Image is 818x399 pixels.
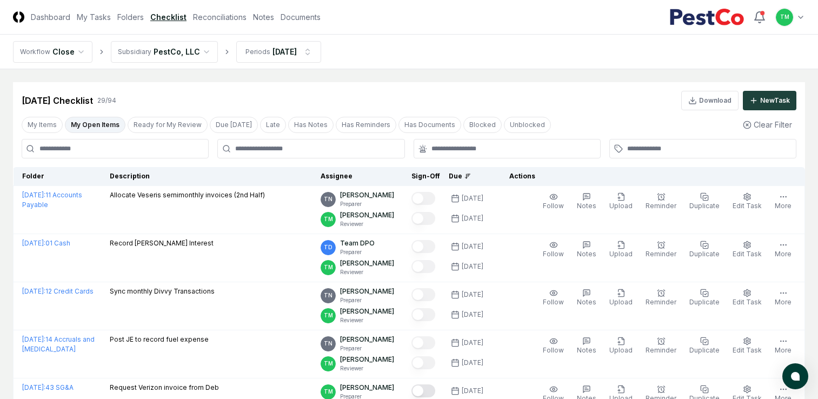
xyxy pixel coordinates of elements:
th: Assignee [316,167,407,186]
span: Notes [577,250,596,258]
button: More [773,287,794,309]
button: Mark complete [411,260,435,273]
button: Notes [575,190,598,213]
span: TM [324,215,333,223]
button: Mark complete [411,308,435,321]
button: Blocked [463,117,502,133]
p: Reviewer [340,268,394,276]
nav: breadcrumb [13,41,321,63]
p: [PERSON_NAME] [340,190,394,200]
span: TM [324,263,333,271]
p: Preparer [340,344,394,353]
img: Logo [13,11,24,23]
span: [DATE] : [22,239,45,247]
span: TM [324,388,333,396]
a: Folders [117,11,144,23]
a: Dashboard [31,11,70,23]
span: Notes [577,202,596,210]
button: NewTask [743,91,796,110]
button: Has Reminders [336,117,396,133]
button: More [773,238,794,261]
div: New Task [760,96,790,105]
p: Preparer [340,248,375,256]
button: Follow [541,287,566,309]
span: [DATE] : [22,335,45,343]
button: atlas-launcher [782,363,808,389]
button: Late [260,117,286,133]
span: Duplicate [689,346,720,354]
span: Follow [543,250,564,258]
a: Documents [281,11,321,23]
button: Clear Filter [739,115,796,135]
button: Mark complete [411,192,435,205]
p: Team DPO [340,238,375,248]
a: [DATE]:14 Accruals and [MEDICAL_DATA] [22,335,95,353]
p: Reviewer [340,364,394,373]
p: Record [PERSON_NAME] Interest [110,238,214,248]
button: My Open Items [65,117,125,133]
a: [DATE]:43 SG&A [22,383,74,391]
span: Reminder [646,298,676,306]
button: Due Today [210,117,258,133]
span: Upload [609,250,633,258]
span: Duplicate [689,250,720,258]
button: TM [775,8,794,27]
button: Edit Task [730,287,764,309]
button: Ready for My Review [128,117,208,133]
span: Upload [609,298,633,306]
div: [DATE] [462,310,483,320]
div: [DATE] [462,262,483,271]
button: Upload [607,190,635,213]
span: Follow [543,346,564,354]
p: [PERSON_NAME] [340,355,394,364]
span: TD [324,243,332,251]
button: Reminder [643,287,679,309]
th: Sign-Off [407,167,444,186]
button: Duplicate [687,287,722,309]
button: My Items [22,117,63,133]
button: Edit Task [730,335,764,357]
button: Edit Task [730,190,764,213]
span: Upload [609,346,633,354]
button: Mark complete [411,356,435,369]
a: [DATE]:11 Accounts Payable [22,191,82,209]
a: [DATE]:12 Credit Cards [22,287,94,295]
p: Allocate Veseris semimonthly invoices (2nd Half) [110,190,265,200]
span: TN [324,195,332,203]
span: Duplicate [689,298,720,306]
p: Request Verizon invoice from Deb [110,383,219,393]
span: Follow [543,202,564,210]
span: Edit Task [733,298,762,306]
p: [PERSON_NAME] [340,307,394,316]
span: TM [324,360,333,368]
button: Duplicate [687,335,722,357]
span: TM [780,13,789,21]
a: Notes [253,11,274,23]
button: Mark complete [411,384,435,397]
div: [DATE] [462,214,483,223]
span: [DATE] : [22,383,45,391]
span: Reminder [646,202,676,210]
button: Follow [541,335,566,357]
span: Edit Task [733,202,762,210]
button: Follow [541,238,566,261]
button: Upload [607,238,635,261]
div: Actions [501,171,796,181]
button: Duplicate [687,238,722,261]
span: TN [324,340,332,348]
span: Notes [577,346,596,354]
div: [DATE] [462,194,483,203]
div: [DATE] [272,46,297,57]
span: Reminder [646,346,676,354]
span: Duplicate [689,202,720,210]
p: [PERSON_NAME] [340,335,394,344]
button: Reminder [643,238,679,261]
div: 29 / 94 [97,96,116,105]
p: Sync monthly Divvy Transactions [110,287,215,296]
span: [DATE] : [22,191,45,199]
p: Preparer [340,200,394,208]
div: Periods [245,47,270,57]
span: Reminder [646,250,676,258]
span: TM [324,311,333,320]
p: [PERSON_NAME] [340,287,394,296]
